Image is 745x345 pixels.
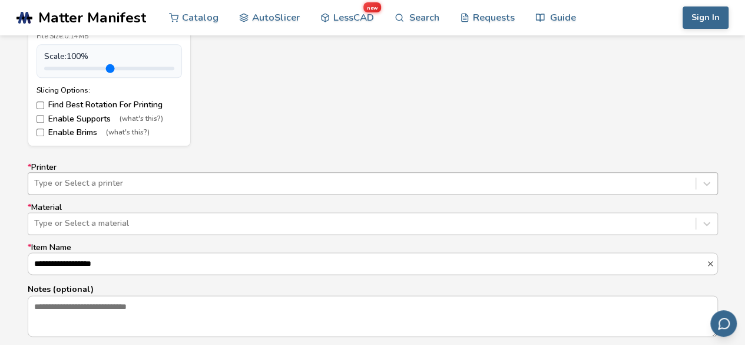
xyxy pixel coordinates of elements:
label: Printer [28,163,718,195]
p: Notes (optional) [28,283,718,295]
span: (what's this?) [120,115,163,123]
label: Item Name [28,243,718,275]
input: Enable Brims(what's this?) [37,129,44,136]
input: *PrinterType or Select a printer [34,179,37,188]
button: *Item Name [706,259,717,268]
button: Send feedback via email [710,310,737,337]
textarea: Notes (optional) [28,296,717,336]
div: Slicing Options: [37,86,182,94]
button: Sign In [683,6,729,29]
label: Enable Supports [37,114,182,124]
label: Find Best Rotation For Printing [37,100,182,110]
span: Matter Manifest [38,9,146,26]
label: Material [28,203,718,235]
label: Enable Brims [37,128,182,137]
div: File Size: 0.14MB [37,32,182,41]
span: Scale: 100 % [44,52,88,61]
input: *MaterialType or Select a material [34,219,37,228]
input: *Item Name [28,253,706,274]
input: Find Best Rotation For Printing [37,101,44,109]
input: Enable Supports(what's this?) [37,115,44,123]
span: new [363,2,380,12]
span: (what's this?) [106,129,150,137]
